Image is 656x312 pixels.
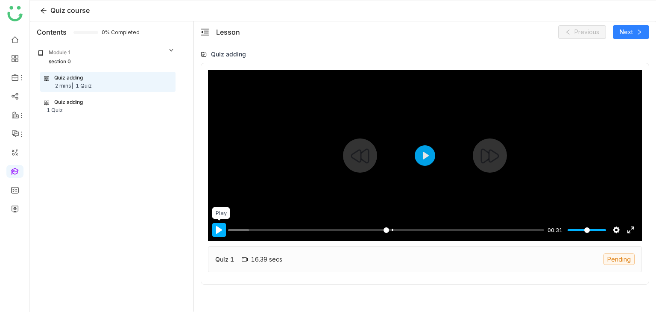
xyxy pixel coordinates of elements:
div: Pending [603,253,635,265]
button: Play [415,145,435,166]
div: section 0 [49,58,71,66]
div: Quiz 1 [215,255,234,264]
img: lesson.svg [44,100,49,106]
span: Quiz course [50,6,90,15]
div: 1 Quiz [47,106,63,115]
input: Seek [228,226,544,234]
span: 0% Completed [102,30,112,35]
span: Next [620,27,633,37]
div: Current time [545,225,565,235]
span: menu-fold [201,28,209,36]
div: Contents [37,27,67,37]
button: Previous [558,25,606,39]
div: 1 Quiz [76,82,92,90]
img: lesson.svg [44,76,49,82]
div: Lesson [216,27,240,37]
button: menu-fold [201,28,209,37]
div: Quiz adding [54,98,83,106]
div: 16.39 secs [242,256,282,263]
div: Quiz adding [211,50,246,59]
div: Module 1 [49,49,71,57]
img: lms-folder.svg [201,51,207,57]
div: Quiz adding [54,74,83,82]
button: Next [613,25,649,39]
span: | [71,82,73,89]
button: Play [212,223,226,237]
div: Module 1section 0 [32,43,181,72]
div: 2 mins [55,82,73,90]
img: logo [7,6,23,21]
input: Volume [568,226,606,234]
